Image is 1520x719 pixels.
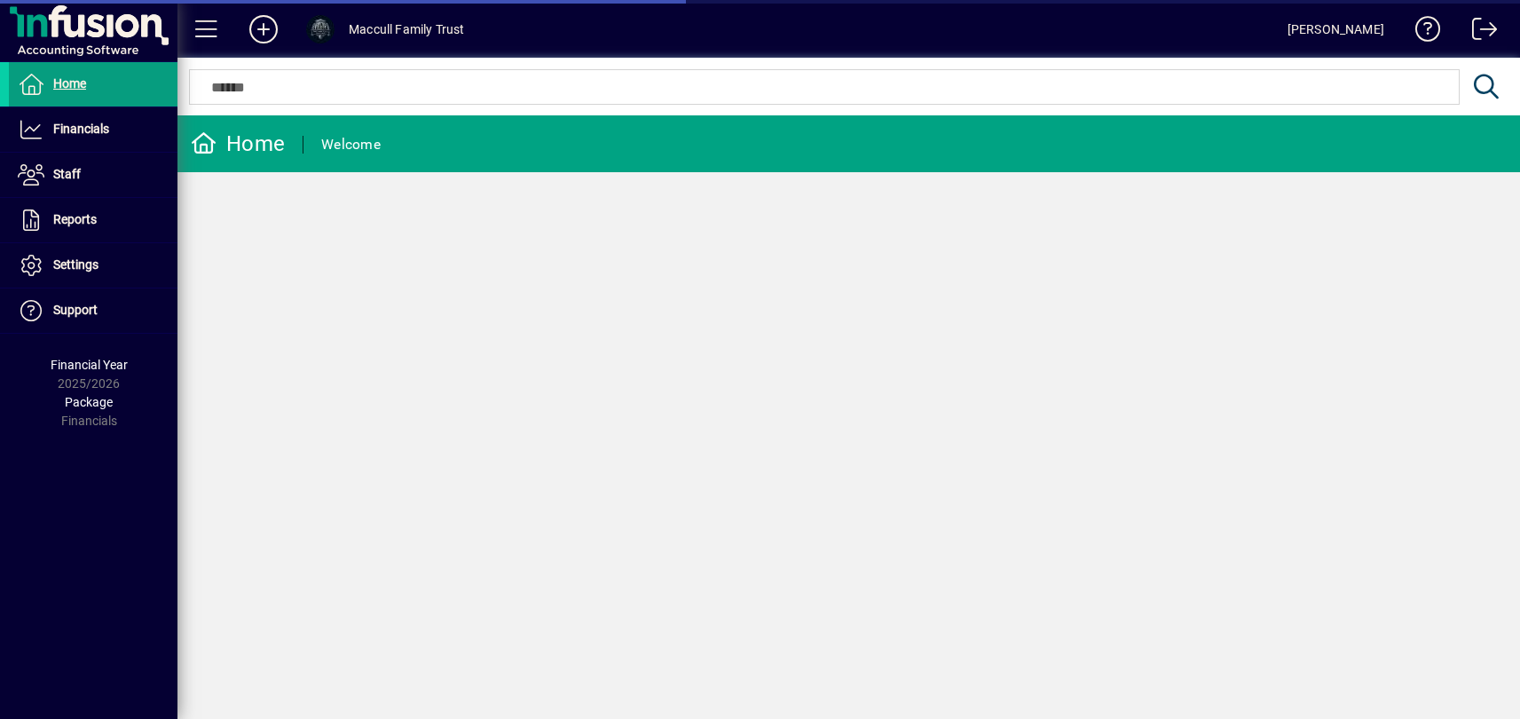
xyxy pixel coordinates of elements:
button: Add [235,13,292,45]
a: Staff [9,153,177,197]
span: Reports [53,212,97,226]
div: [PERSON_NAME] [1288,15,1384,43]
a: Logout [1459,4,1498,61]
div: Welcome [321,130,381,159]
a: Financials [9,107,177,152]
a: Knowledge Base [1402,4,1441,61]
a: Settings [9,243,177,288]
a: Reports [9,198,177,242]
div: Home [191,130,285,158]
span: Staff [53,167,81,181]
span: Package [65,395,113,409]
button: Profile [292,13,349,45]
span: Support [53,303,98,317]
div: Maccull Family Trust [349,15,465,43]
span: Settings [53,257,98,272]
span: Home [53,76,86,91]
span: Financial Year [51,358,128,372]
span: Financials [53,122,109,136]
a: Support [9,288,177,333]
